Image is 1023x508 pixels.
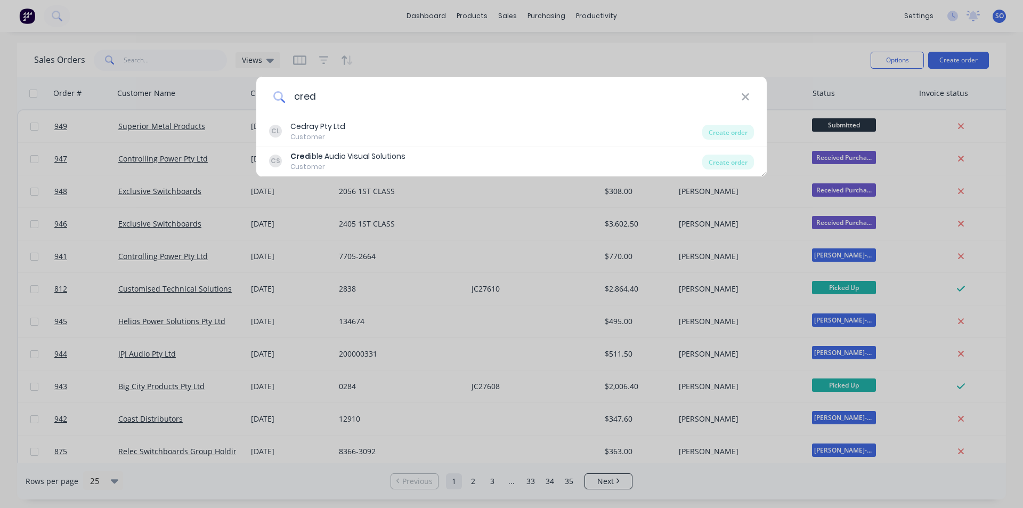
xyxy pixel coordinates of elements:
[290,121,345,132] div: Cedray Pty Ltd
[290,132,345,142] div: Customer
[702,125,754,140] div: Create order
[269,125,282,138] div: CL
[702,155,754,170] div: Create order
[285,77,741,117] input: Enter a customer name to create a new order...
[269,155,282,167] div: CS
[290,151,310,162] b: Cred
[290,162,405,172] div: Customer
[290,151,405,162] div: ible Audio Visual Solutions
